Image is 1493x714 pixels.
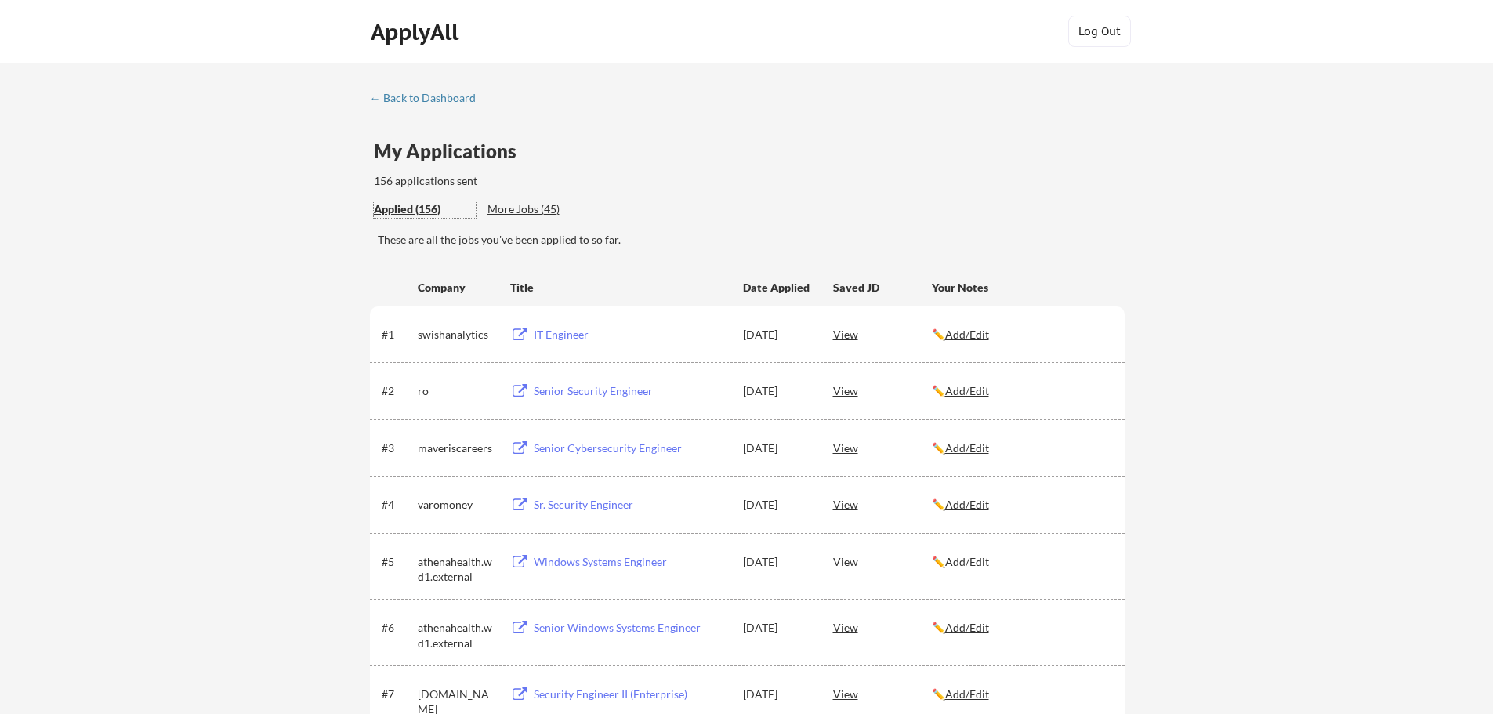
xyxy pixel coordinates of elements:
div: My Applications [374,142,529,161]
div: View [833,490,932,518]
u: Add/Edit [945,621,989,634]
div: Title [510,280,728,295]
div: [DATE] [743,383,812,399]
div: Your Notes [932,280,1111,295]
div: View [833,547,932,575]
div: [DATE] [743,620,812,636]
div: ApplyAll [371,19,463,45]
div: Sr. Security Engineer [534,497,728,513]
div: #3 [382,440,412,456]
u: Add/Edit [945,555,989,568]
div: View [833,613,932,641]
u: Add/Edit [945,687,989,701]
div: Company [418,280,496,295]
div: Security Engineer II (Enterprise) [534,687,728,702]
div: ✏️ [932,327,1111,343]
div: athenahealth.wd1.external [418,620,496,651]
div: ✏️ [932,440,1111,456]
div: ✏️ [932,687,1111,702]
div: #7 [382,687,412,702]
u: Add/Edit [945,498,989,511]
div: [DATE] [743,327,812,343]
div: Senior Security Engineer [534,383,728,399]
div: ro [418,383,496,399]
button: Log Out [1068,16,1131,47]
div: [DATE] [743,497,812,513]
div: ← Back to Dashboard [370,92,487,103]
div: ✏️ [932,554,1111,570]
div: View [833,376,932,404]
div: These are all the jobs you've been applied to so far. [374,201,476,218]
div: ✏️ [932,620,1111,636]
div: View [833,680,932,708]
div: Date Applied [743,280,812,295]
div: View [833,433,932,462]
div: IT Engineer [534,327,728,343]
div: maveriscareers [418,440,496,456]
div: #5 [382,554,412,570]
u: Add/Edit [945,384,989,397]
div: More Jobs (45) [487,201,603,217]
div: Senior Windows Systems Engineer [534,620,728,636]
div: #2 [382,383,412,399]
div: swishanalytics [418,327,496,343]
div: #6 [382,620,412,636]
div: View [833,320,932,348]
u: Add/Edit [945,328,989,341]
div: These are all the jobs you've been applied to so far. [378,232,1125,248]
div: [DATE] [743,554,812,570]
div: athenahealth.wd1.external [418,554,496,585]
div: [DATE] [743,440,812,456]
div: ✏️ [932,383,1111,399]
div: [DATE] [743,687,812,702]
div: Saved JD [833,273,932,301]
div: Windows Systems Engineer [534,554,728,570]
div: #1 [382,327,412,343]
a: ← Back to Dashboard [370,92,487,107]
div: #4 [382,497,412,513]
u: Add/Edit [945,441,989,455]
div: These are job applications we think you'd be a good fit for, but couldn't apply you to automatica... [487,201,603,218]
div: Applied (156) [374,201,476,217]
div: Senior Cybersecurity Engineer [534,440,728,456]
div: varomoney [418,497,496,513]
div: 156 applications sent [374,173,677,189]
div: ✏️ [932,497,1111,513]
